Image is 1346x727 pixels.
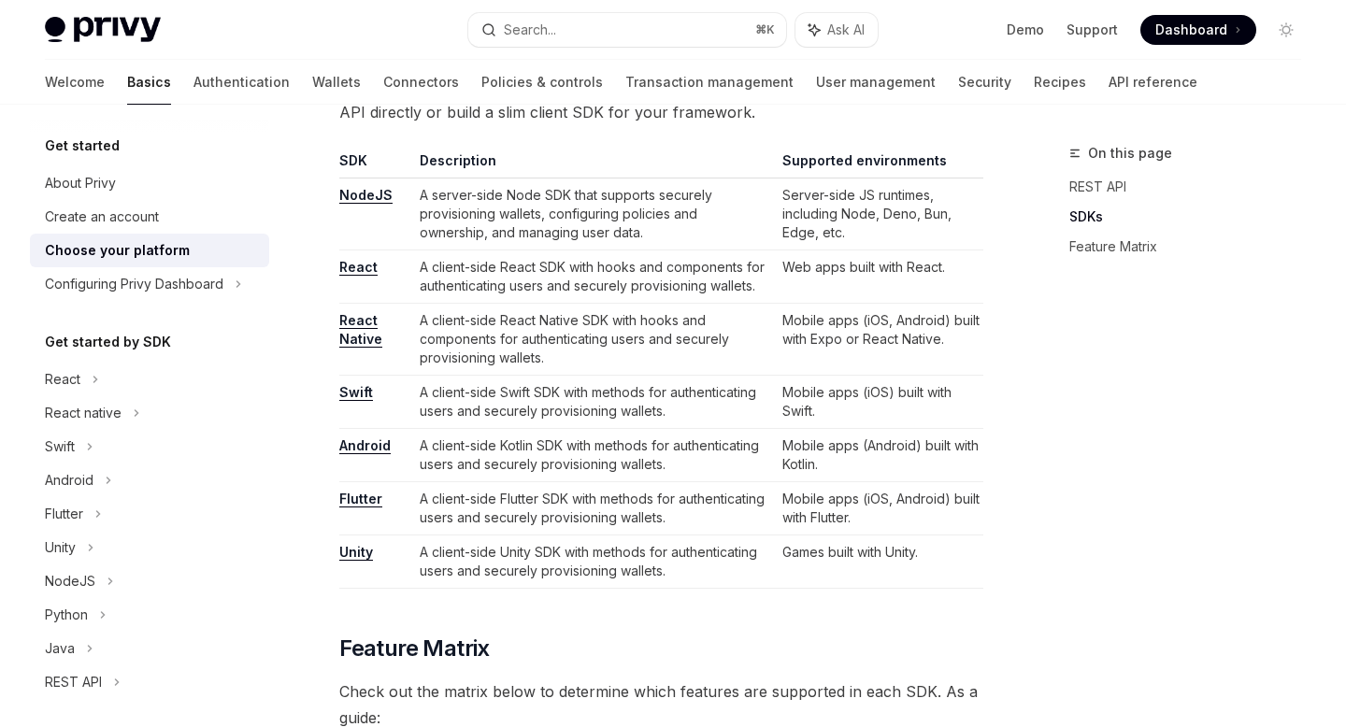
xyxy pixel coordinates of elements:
a: NodeJS [339,187,393,204]
a: Basics [127,60,171,105]
a: Flutter [339,491,382,507]
a: Dashboard [1140,15,1256,45]
a: About Privy [30,166,269,200]
a: Feature Matrix [1069,232,1316,262]
a: Support [1067,21,1118,39]
div: Android [45,469,93,492]
div: Java [45,637,75,660]
td: A client-side Kotlin SDK with methods for authenticating users and securely provisioning wallets. [412,429,776,482]
a: Demo [1007,21,1044,39]
button: Ask AI [795,13,878,47]
a: SDKs [1069,202,1316,232]
td: Server-side JS runtimes, including Node, Deno, Bun, Edge, etc. [775,178,983,250]
span: On this page [1088,142,1172,164]
div: REST API [45,671,102,693]
a: Welcome [45,60,105,105]
a: User management [816,60,936,105]
a: Create an account [30,200,269,234]
img: light logo [45,17,161,43]
td: Mobile apps (Android) built with Kotlin. [775,429,983,482]
a: Transaction management [625,60,794,105]
a: Choose your platform [30,234,269,267]
a: Security [958,60,1011,105]
td: Mobile apps (iOS, Android) built with Expo or React Native. [775,304,983,376]
div: Search... [504,19,556,41]
td: Games built with Unity. [775,535,983,589]
button: Search...⌘K [468,13,785,47]
div: Create an account [45,206,159,228]
span: Feature Matrix [339,634,490,663]
div: React native [45,402,122,424]
a: Android [339,437,391,454]
a: Swift [339,384,373,401]
td: A client-side Flutter SDK with methods for authenticating users and securely provisioning wallets. [412,482,776,535]
div: Unity [45,536,76,559]
div: Flutter [45,503,83,525]
td: A server-side Node SDK that supports securely provisioning wallets, configuring policies and owne... [412,178,776,250]
span: Ask AI [827,21,865,39]
div: Swift [45,435,75,458]
a: React Native [339,312,382,348]
a: Connectors [383,60,459,105]
a: Policies & controls [481,60,603,105]
div: Choose your platform [45,239,190,262]
a: Recipes [1034,60,1086,105]
a: Authentication [193,60,290,105]
td: A client-side React SDK with hooks and components for authenticating users and securely provision... [412,250,776,304]
th: Description [412,151,776,178]
a: Unity [339,544,373,561]
th: Supported environments [775,151,983,178]
td: A client-side React Native SDK with hooks and components for authenticating users and securely pr... [412,304,776,376]
h5: Get started by SDK [45,331,171,353]
td: Mobile apps (iOS) built with Swift. [775,376,983,429]
td: A client-side Unity SDK with methods for authenticating users and securely provisioning wallets. [412,535,776,589]
button: Toggle dark mode [1271,15,1301,45]
span: ⌘ K [755,22,775,37]
div: Configuring Privy Dashboard [45,273,223,295]
div: About Privy [45,172,116,194]
a: API reference [1109,60,1197,105]
a: REST API [1069,172,1316,202]
td: Web apps built with React. [775,250,983,304]
a: React [339,259,378,276]
th: SDK [339,151,411,178]
div: Python [45,604,88,626]
td: Mobile apps (iOS, Android) built with Flutter. [775,482,983,535]
span: Dashboard [1155,21,1227,39]
a: Wallets [312,60,361,105]
div: NodeJS [45,570,95,592]
div: React [45,368,80,391]
h5: Get started [45,135,120,157]
td: A client-side Swift SDK with methods for authenticating users and securely provisioning wallets. [412,376,776,429]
